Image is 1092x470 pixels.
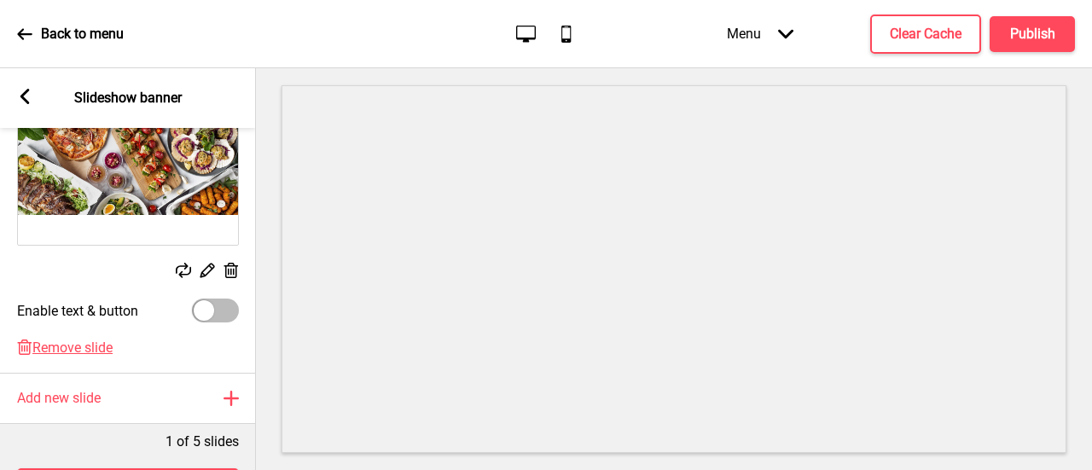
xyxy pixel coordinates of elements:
[32,339,113,356] span: Remove slide
[990,16,1075,52] button: Publish
[17,303,138,319] label: Enable text & button
[17,11,124,57] a: Back to menu
[166,432,239,451] p: 1 of 5 slides
[870,15,981,54] button: Clear Cache
[710,9,810,59] div: Menu
[17,389,101,408] h4: Add new slide
[1010,25,1055,44] h4: Publish
[18,93,238,245] img: Image
[41,25,124,44] p: Back to menu
[74,89,182,107] p: Slideshow banner
[890,25,961,44] h4: Clear Cache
